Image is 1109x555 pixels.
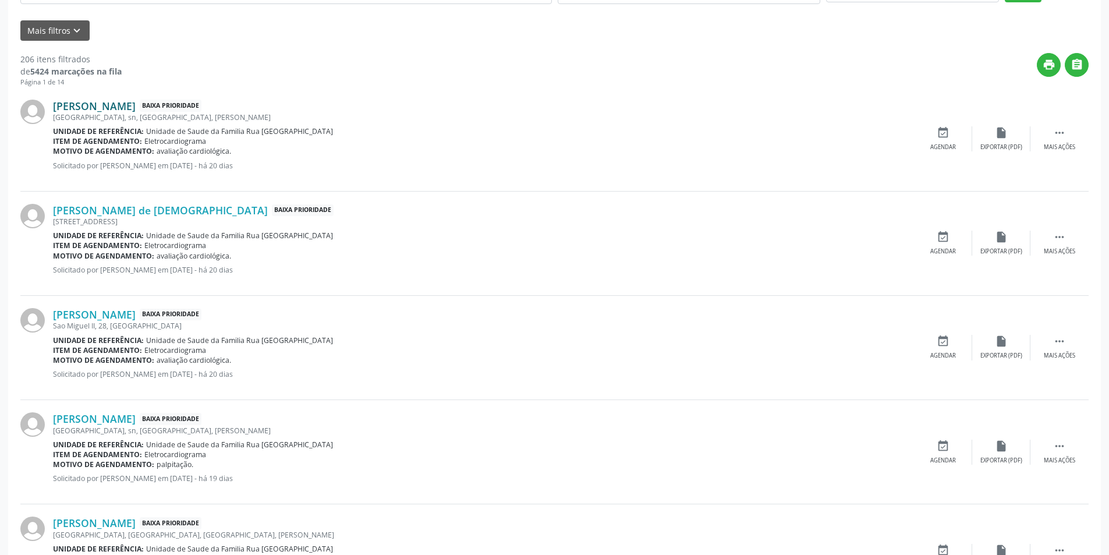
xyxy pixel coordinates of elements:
[1044,248,1075,256] div: Mais ações
[146,440,333,450] span: Unidade de Saude da Familia Rua [GEOGRAPHIC_DATA]
[30,66,122,77] strong: 5424 marcações na fila
[53,440,144,450] b: Unidade de referência:
[53,345,142,355] b: Item de agendamento:
[1065,53,1089,77] button: 
[20,65,122,77] div: de
[1043,58,1055,71] i: print
[53,136,142,146] b: Item de agendamento:
[1044,143,1075,151] div: Mais ações
[53,517,136,529] a: [PERSON_NAME]
[146,335,333,345] span: Unidade de Saude da Familia Rua [GEOGRAPHIC_DATA]
[930,143,956,151] div: Agendar
[53,241,142,250] b: Item de agendamento:
[53,126,144,136] b: Unidade de referência:
[53,321,914,331] div: Sao Miguel II, 28, [GEOGRAPHIC_DATA]
[53,231,144,241] b: Unidade de referência:
[937,126,949,139] i: event_available
[1053,335,1066,348] i: 
[157,146,231,156] span: avaliação cardiológica.
[53,355,154,365] b: Motivo de agendamento:
[53,204,268,217] a: [PERSON_NAME] de [DEMOGRAPHIC_DATA]
[53,251,154,261] b: Motivo de agendamento:
[930,457,956,465] div: Agendar
[53,100,136,112] a: [PERSON_NAME]
[980,248,1022,256] div: Exportar (PDF)
[53,308,136,321] a: [PERSON_NAME]
[53,335,144,345] b: Unidade de referência:
[53,530,914,540] div: [GEOGRAPHIC_DATA], [GEOGRAPHIC_DATA], [GEOGRAPHIC_DATA], [PERSON_NAME]
[140,517,201,529] span: Baixa Prioridade
[937,335,949,348] i: event_available
[995,126,1008,139] i: insert_drive_file
[53,450,142,459] b: Item de agendamento:
[937,231,949,243] i: event_available
[980,352,1022,360] div: Exportar (PDF)
[20,412,45,437] img: img
[70,24,83,37] i: keyboard_arrow_down
[53,161,914,171] p: Solicitado por [PERSON_NAME] em [DATE] - há 20 dias
[144,136,206,146] span: Eletrocardiograma
[140,100,201,112] span: Baixa Prioridade
[140,309,201,321] span: Baixa Prioridade
[157,251,231,261] span: avaliação cardiológica.
[1053,440,1066,453] i: 
[1044,352,1075,360] div: Mais ações
[930,352,956,360] div: Agendar
[53,112,914,122] div: [GEOGRAPHIC_DATA], sn, [GEOGRAPHIC_DATA], [PERSON_NAME]
[140,413,201,425] span: Baixa Prioridade
[20,204,45,228] img: img
[53,473,914,483] p: Solicitado por [PERSON_NAME] em [DATE] - há 19 dias
[1044,457,1075,465] div: Mais ações
[146,544,333,554] span: Unidade de Saude da Familia Rua [GEOGRAPHIC_DATA]
[995,440,1008,453] i: insert_drive_file
[272,204,334,217] span: Baixa Prioridade
[1053,231,1066,243] i: 
[144,345,206,355] span: Eletrocardiograma
[146,126,333,136] span: Unidade de Saude da Familia Rua [GEOGRAPHIC_DATA]
[53,412,136,425] a: [PERSON_NAME]
[157,459,193,469] span: palpitação.
[157,355,231,365] span: avaliação cardiológica.
[144,241,206,250] span: Eletrocardiograma
[20,77,122,87] div: Página 1 de 14
[53,426,914,436] div: [GEOGRAPHIC_DATA], sn, [GEOGRAPHIC_DATA], [PERSON_NAME]
[937,440,949,453] i: event_available
[995,231,1008,243] i: insert_drive_file
[980,143,1022,151] div: Exportar (PDF)
[53,146,154,156] b: Motivo de agendamento:
[20,308,45,333] img: img
[53,459,154,469] b: Motivo de agendamento:
[146,231,333,241] span: Unidade de Saude da Familia Rua [GEOGRAPHIC_DATA]
[930,248,956,256] div: Agendar
[995,335,1008,348] i: insert_drive_file
[980,457,1022,465] div: Exportar (PDF)
[144,450,206,459] span: Eletrocardiograma
[20,20,90,41] button: Mais filtroskeyboard_arrow_down
[20,53,122,65] div: 206 itens filtrados
[53,369,914,379] p: Solicitado por [PERSON_NAME] em [DATE] - há 20 dias
[53,265,914,275] p: Solicitado por [PERSON_NAME] em [DATE] - há 20 dias
[53,544,144,554] b: Unidade de referência:
[1053,126,1066,139] i: 
[1037,53,1061,77] button: print
[53,217,914,227] div: [STREET_ADDRESS]
[20,100,45,124] img: img
[1071,58,1083,71] i: 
